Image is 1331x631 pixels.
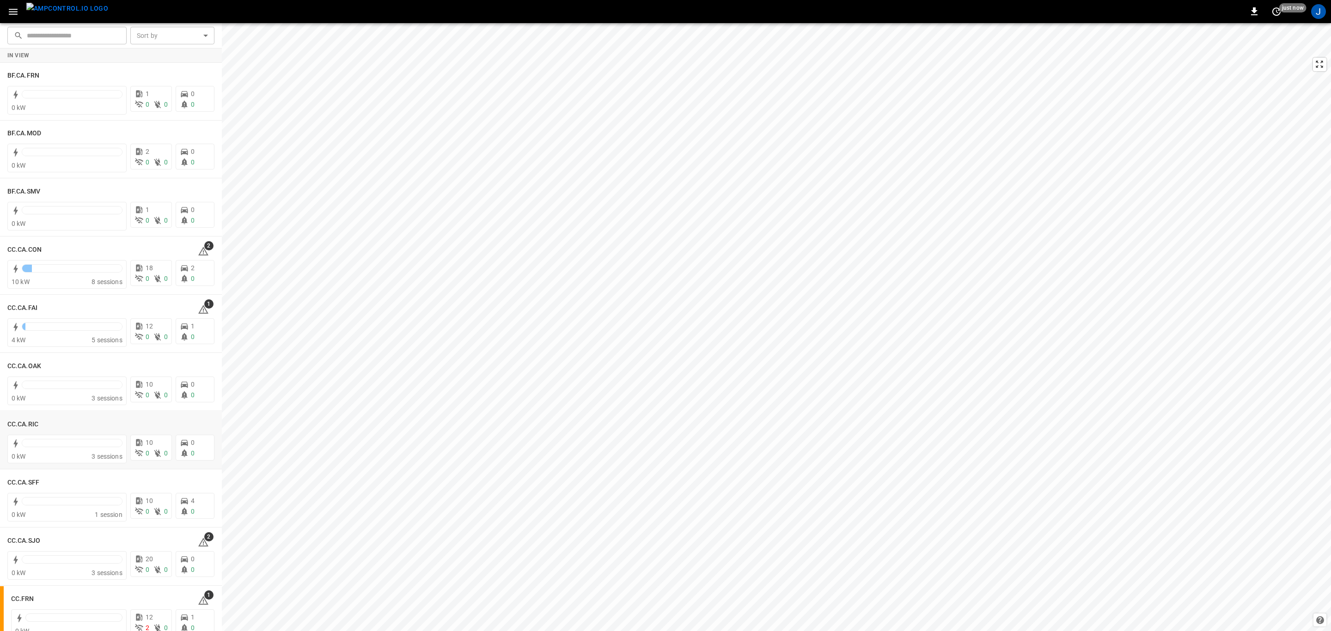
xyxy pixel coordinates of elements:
span: 0 [146,391,149,399]
canvas: Map [222,23,1331,631]
span: 0 kW [12,453,26,460]
span: 1 [191,613,195,621]
h6: CC.CA.OAK [7,361,41,371]
span: 0 [164,158,168,166]
span: 0 [146,158,149,166]
button: set refresh interval [1269,4,1284,19]
span: 0 [191,381,195,388]
h6: CC.FRN [11,594,34,604]
h6: CC.CA.SFF [7,478,39,488]
span: 0 [191,158,195,166]
span: 1 session [95,511,122,518]
span: 12 [146,322,153,330]
span: 0 [191,566,195,573]
span: 0 [164,333,168,340]
span: 2 [191,264,195,272]
span: 4 [191,497,195,504]
h6: BF.CA.FRN [7,71,39,81]
span: 0 kW [12,394,26,402]
span: 0 [191,217,195,224]
span: 0 [191,333,195,340]
h6: BF.CA.SMV [7,187,40,197]
span: 8 sessions [92,278,122,285]
span: 0 [164,449,168,457]
span: 0 [146,217,149,224]
span: 0 [191,391,195,399]
span: 0 kW [12,569,26,576]
span: 1 [191,322,195,330]
h6: CC.CA.RIC [7,419,38,430]
span: 5 sessions [92,336,122,344]
span: 20 [146,555,153,563]
span: 0 [191,275,195,282]
span: 10 kW [12,278,30,285]
span: just now [1279,3,1307,12]
span: 2 [204,532,214,541]
span: 1 [204,590,214,600]
span: 0 [146,333,149,340]
span: 10 [146,381,153,388]
span: 0 [191,101,195,108]
span: 0 [146,449,149,457]
span: 0 kW [12,162,26,169]
span: 0 [146,508,149,515]
span: 0 [146,275,149,282]
span: 10 [146,497,153,504]
span: 4 kW [12,336,26,344]
span: 0 [191,555,195,563]
span: 0 [164,566,168,573]
span: 0 [164,275,168,282]
img: ampcontrol.io logo [26,3,108,14]
span: 0 [191,508,195,515]
span: 1 [146,90,149,97]
span: 0 [146,566,149,573]
span: 0 [164,391,168,399]
span: 3 sessions [92,453,122,460]
span: 10 [146,439,153,446]
span: 0 [191,449,195,457]
span: 12 [146,613,153,621]
span: 3 sessions [92,569,122,576]
span: 0 [164,101,168,108]
span: 1 [146,206,149,213]
strong: In View [7,52,30,59]
div: profile-icon [1311,4,1326,19]
span: 0 kW [12,220,26,227]
span: 0 [191,90,195,97]
span: 0 [164,217,168,224]
h6: CC.CA.CON [7,245,42,255]
span: 0 kW [12,511,26,518]
span: 0 [191,439,195,446]
h6: CC.CA.SJO [7,536,40,546]
span: 18 [146,264,153,272]
span: 0 kW [12,104,26,111]
span: 3 sessions [92,394,122,402]
span: 2 [204,241,214,250]
h6: CC.CA.FAI [7,303,37,313]
h6: BF.CA.MOD [7,128,41,139]
span: 0 [164,508,168,515]
span: 2 [146,148,149,155]
span: 0 [191,148,195,155]
span: 1 [204,299,214,309]
span: 0 [191,206,195,213]
span: 0 [146,101,149,108]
